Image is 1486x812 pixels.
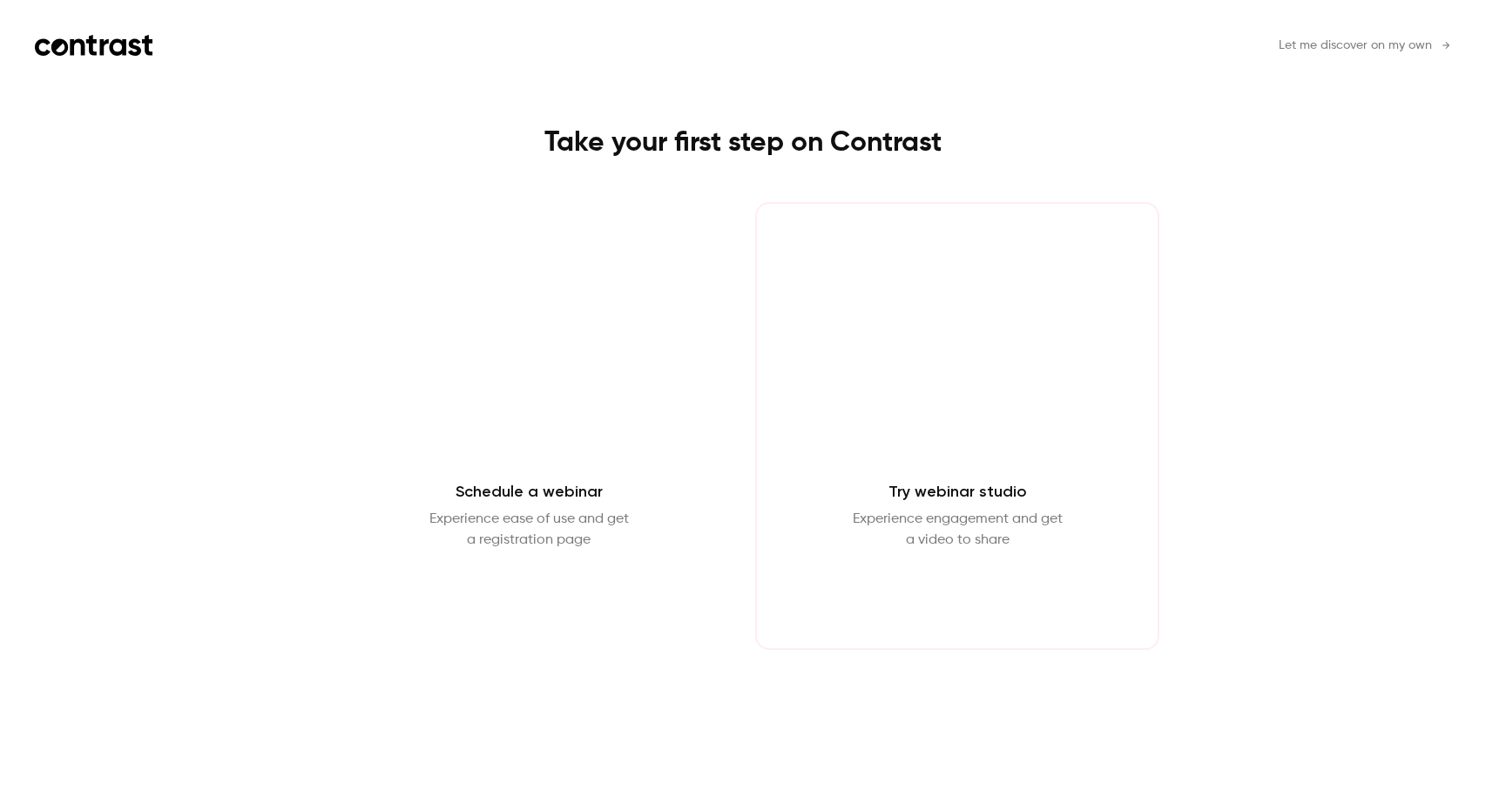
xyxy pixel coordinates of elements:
[888,481,1027,502] h2: Try webinar studio
[292,125,1194,160] h1: Take your first step on Contrast
[429,509,629,551] p: Experience ease of use and get a registration page
[902,572,1014,613] button: Enter Studio
[1279,37,1432,55] span: Let me discover on my own
[456,481,603,502] h2: Schedule a webinar
[853,509,1063,551] p: Experience engagement and get a video to share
